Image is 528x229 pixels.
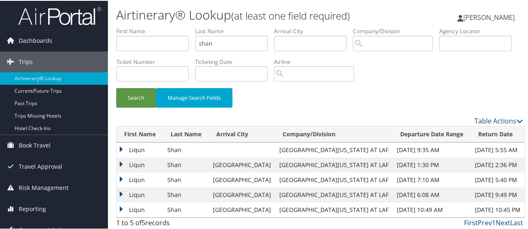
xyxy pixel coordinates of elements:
[195,26,274,34] label: Last Name
[439,26,518,34] label: Agency Locator
[209,172,275,187] td: [GEOGRAPHIC_DATA]
[163,172,209,187] td: Shan
[471,187,525,202] td: [DATE] 9:49 PM
[117,157,163,172] td: Liqun
[116,26,195,34] label: First Name
[19,177,68,197] span: Risk Management
[231,8,350,22] small: (at least one field required)
[393,187,471,202] td: [DATE] 6:08 AM
[474,116,523,125] a: Table Actions
[117,126,163,142] th: First Name: activate to sort column ascending
[209,187,275,202] td: [GEOGRAPHIC_DATA]
[393,202,471,217] td: [DATE] 10:49 AM
[19,30,52,50] span: Dashboards
[163,187,209,202] td: Shan
[19,134,51,155] span: Book Travel
[19,198,46,219] span: Reporting
[116,87,156,107] button: Search
[209,126,275,142] th: Arrival City: activate to sort column ascending
[478,217,492,227] a: Prev
[18,5,101,25] img: airportal-logo.png
[142,217,145,227] span: 5
[275,157,393,172] td: [GEOGRAPHIC_DATA][US_STATE] AT LAF
[275,172,393,187] td: [GEOGRAPHIC_DATA][US_STATE] AT LAF
[275,187,393,202] td: [GEOGRAPHIC_DATA][US_STATE] AT LAF
[163,157,209,172] td: Shan
[471,172,525,187] td: [DATE] 5:40 PM
[163,202,209,217] td: Shan
[275,126,393,142] th: Company/Division
[116,5,387,23] h1: Airtinerary® Lookup
[116,57,195,65] label: Ticket Number
[471,157,525,172] td: [DATE] 2:36 PM
[463,12,515,21] span: [PERSON_NAME]
[163,126,209,142] th: Last Name: activate to sort column ascending
[195,57,274,65] label: Ticketing Date
[163,142,209,157] td: Shan
[117,202,163,217] td: Liqun
[464,217,478,227] a: First
[275,142,393,157] td: [GEOGRAPHIC_DATA][US_STATE] AT LAF
[117,142,163,157] td: Liqun
[275,202,393,217] td: [GEOGRAPHIC_DATA][US_STATE] AT LAF
[19,51,33,71] span: Trips
[209,157,275,172] td: [GEOGRAPHIC_DATA]
[492,217,496,227] a: 1
[353,26,439,34] label: Company/Division
[496,217,510,227] a: Next
[471,202,525,217] td: [DATE] 10:45 PM
[274,57,360,65] label: Airline
[274,26,353,34] label: Arrival City
[393,157,471,172] td: [DATE] 1:30 PM
[471,142,525,157] td: [DATE] 5:55 AM
[19,155,62,176] span: Travel Approval
[457,4,523,29] a: [PERSON_NAME]
[393,142,471,157] td: [DATE] 9:35 AM
[393,126,471,142] th: Departure Date Range: activate to sort column ascending
[471,126,525,142] th: Return Date: activate to sort column ascending
[209,202,275,217] td: [GEOGRAPHIC_DATA]
[393,172,471,187] td: [DATE] 7:10 AM
[117,187,163,202] td: Liqun
[510,217,523,227] a: Last
[117,172,163,187] td: Liqun
[156,87,232,107] button: Manage Search Fields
